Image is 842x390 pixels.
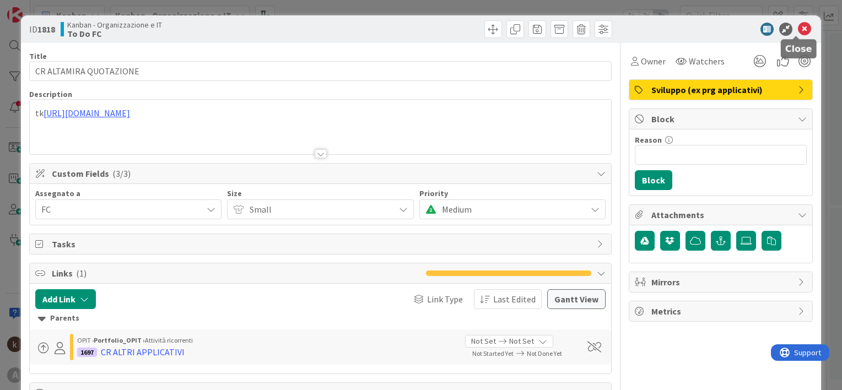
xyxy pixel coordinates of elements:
[23,2,50,15] span: Support
[44,107,130,118] a: [URL][DOMAIN_NAME]
[689,55,725,68] span: Watchers
[250,202,388,217] span: Small
[527,349,562,357] span: Not Done Yet
[442,202,581,217] span: Medium
[112,168,131,179] span: ( 3/3 )
[52,237,591,251] span: Tasks
[67,29,162,38] b: To Do FC
[29,51,47,61] label: Title
[635,135,662,145] label: Reason
[35,189,222,197] div: Assegnato a
[427,292,463,306] span: Link Type
[419,189,606,197] div: Priority
[52,167,591,180] span: Custom Fields
[77,336,94,344] span: OPIT ›
[41,203,202,216] span: FC
[509,335,534,347] span: Not Set
[38,312,603,324] div: Parents
[651,208,792,221] span: Attachments
[651,83,792,96] span: Sviluppo (ex prg applicativi)
[37,24,55,35] b: 1818
[29,23,55,36] span: ID
[29,61,612,81] input: type card name here...
[785,44,812,54] h5: Close
[472,349,514,357] span: Not Started Yet
[641,55,666,68] span: Owner
[227,189,413,197] div: Size
[651,112,792,126] span: Block
[94,336,145,344] b: Portfolio_OPIT ›
[52,267,420,280] span: Links
[547,289,606,309] button: Gantt View
[145,336,193,344] span: Attività ricorrenti
[77,348,97,357] div: 1697
[474,289,542,309] button: Last Edited
[76,268,87,279] span: ( 1 )
[101,345,185,359] div: CR ALTRI APPLICATIVI
[35,289,96,309] button: Add Link
[471,335,496,347] span: Not Set
[35,107,606,120] p: tk
[635,170,672,190] button: Block
[29,89,72,99] span: Description
[651,305,792,318] span: Metrics
[67,20,162,29] span: Kanban - Organizzazione e IT
[493,292,536,306] span: Last Edited
[651,275,792,289] span: Mirrors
